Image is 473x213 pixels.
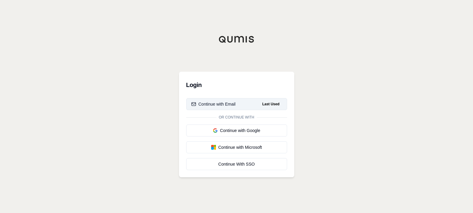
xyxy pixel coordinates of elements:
[191,127,282,133] div: Continue with Google
[191,101,236,107] div: Continue with Email
[191,161,282,167] div: Continue With SSO
[217,115,257,120] span: Or continue with
[191,144,282,150] div: Continue with Microsoft
[186,79,287,91] h3: Login
[186,141,287,153] button: Continue with Microsoft
[186,158,287,170] a: Continue With SSO
[260,100,282,108] span: Last Used
[219,36,255,43] img: Qumis
[186,124,287,136] button: Continue with Google
[186,98,287,110] button: Continue with EmailLast Used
